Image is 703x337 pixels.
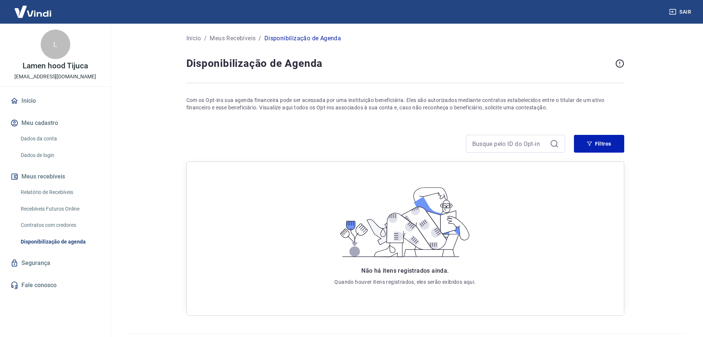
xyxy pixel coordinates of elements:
[9,277,102,293] a: Fale conosco
[186,96,624,111] p: Com os Opt-ins sua agenda financeira pode ser acessada por uma instituição beneficiária. Eles são...
[186,56,612,71] h4: Disponibilização de Agenda
[18,201,102,217] a: Recebíveis Futuros Online
[9,115,102,131] button: Meu cadastro
[18,185,102,200] a: Relatório de Recebíveis
[9,0,57,23] img: Vindi
[472,138,547,149] input: Busque pelo ID do Opt-in
[361,267,449,274] span: Não há itens registrados ainda.
[18,148,102,163] a: Dados de login
[9,168,102,185] button: Meus recebíveis
[23,62,88,70] p: Lamen hood Tijuca
[258,34,261,43] p: /
[334,278,476,286] p: Quando houver itens registrados, eles serão exibidos aqui.
[186,34,201,43] a: Início
[18,234,102,249] a: Disponibilização de agenda
[41,30,70,59] div: L
[9,93,102,109] a: Início
[210,34,256,43] a: Meus Recebíveis
[14,73,96,81] p: [EMAIL_ADDRESS][DOMAIN_NAME]
[18,131,102,146] a: Dados da conta
[264,34,341,43] p: Disponibilização de Agenda
[9,255,102,271] a: Segurança
[204,34,207,43] p: /
[18,218,102,233] a: Contratos com credores
[667,5,694,19] button: Sair
[574,135,624,153] button: Filtros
